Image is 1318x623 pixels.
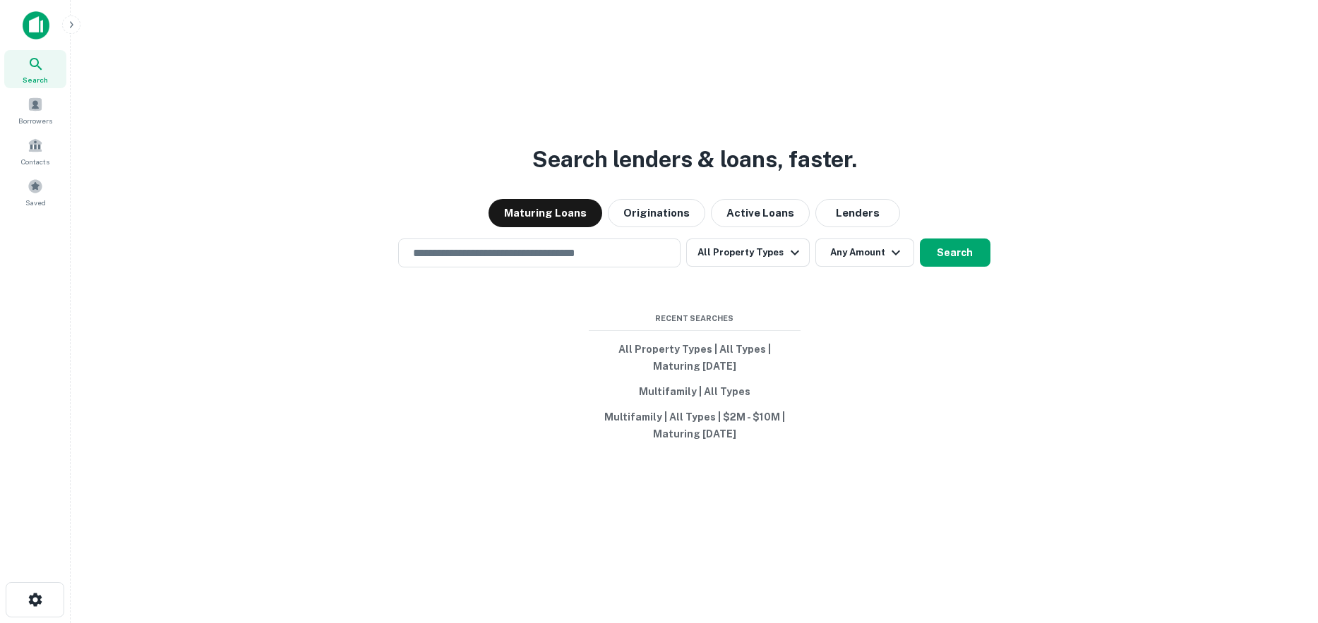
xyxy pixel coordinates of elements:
a: Saved [4,173,66,211]
button: All Property Types [686,238,809,267]
span: Recent Searches [589,313,801,325]
a: Borrowers [4,91,66,129]
h3: Search lenders & loans, faster. [532,143,857,176]
a: Search [4,50,66,88]
span: Saved [25,197,46,208]
button: Multifamily | All Types | $2M - $10M | Maturing [DATE] [589,404,801,447]
button: Lenders [815,199,900,227]
span: Borrowers [18,115,52,126]
iframe: Chat Widget [1247,465,1318,533]
button: Active Loans [711,199,810,227]
span: Contacts [21,156,49,167]
button: Any Amount [815,238,914,267]
button: Maturing Loans [489,199,602,227]
button: All Property Types | All Types | Maturing [DATE] [589,337,801,379]
button: Search [920,238,990,267]
span: Search [23,74,48,85]
img: capitalize-icon.png [23,11,49,40]
button: Multifamily | All Types [589,379,801,404]
a: Contacts [4,132,66,170]
button: Originations [608,199,705,227]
